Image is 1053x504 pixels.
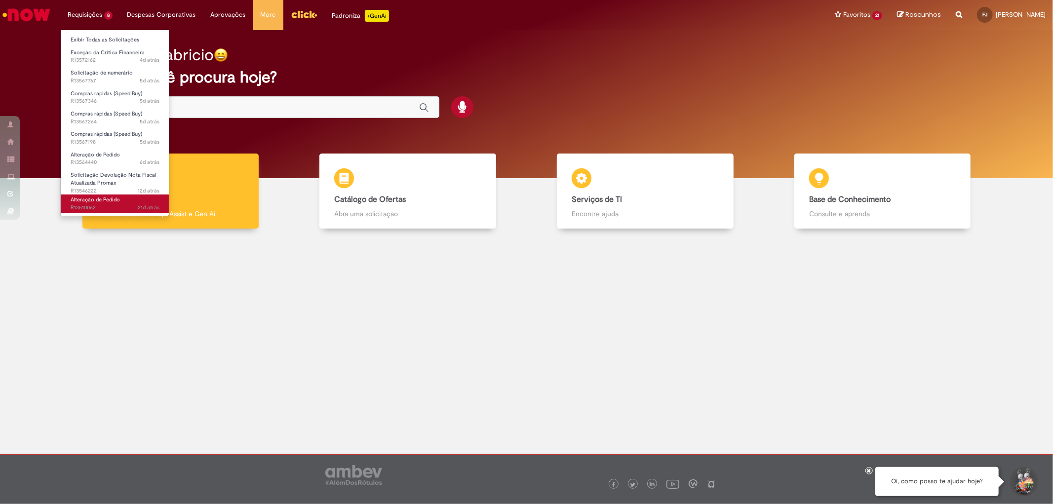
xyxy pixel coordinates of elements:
span: Compras rápidas (Speed Buy) [71,130,142,138]
span: Despesas Corporativas [127,10,196,20]
img: click_logo_yellow_360x200.png [291,7,317,22]
img: logo_footer_youtube.png [666,477,679,490]
span: 21d atrás [138,204,159,211]
a: Tirar dúvidas Tirar dúvidas com Lupi Assist e Gen Ai [52,154,289,229]
img: logo_footer_naosei.png [707,479,716,488]
span: R13567346 [71,97,159,105]
b: Serviços de TI [572,194,622,204]
a: Aberto R13567767 : Solicitação de numerário [61,68,169,86]
span: R13546222 [71,187,159,195]
a: Aberto R13567346 : Compras rápidas (Speed Buy) [61,88,169,107]
span: Exceção da Crítica Financeira [71,49,145,56]
span: Compras rápidas (Speed Buy) [71,110,142,117]
img: logo_footer_workplace.png [689,479,698,488]
span: 5d atrás [140,97,159,105]
span: [PERSON_NAME] [996,10,1046,19]
span: Aprovações [211,10,246,20]
span: 21 [872,11,882,20]
h2: O que você procura hoje? [91,69,962,86]
p: Encontre ajuda [572,209,718,219]
span: R13564440 [71,158,159,166]
time: 18/09/2025 10:08:33 [138,187,159,194]
a: Serviços de TI Encontre ajuda [527,154,764,229]
span: Solicitação de numerário [71,69,133,77]
ul: Requisições [60,30,169,216]
span: R13572162 [71,56,159,64]
span: 12d atrás [138,187,159,194]
span: 5d atrás [140,138,159,146]
img: happy-face.png [214,48,228,62]
a: Aberto R13546222 : Solicitação Devolução Nota Fiscal Atualizada Promax [61,170,169,191]
time: 25/09/2025 15:27:04 [140,97,159,105]
span: Compras rápidas (Speed Buy) [71,90,142,97]
span: 5d atrás [140,118,159,125]
span: More [261,10,276,20]
img: logo_footer_linkedin.png [650,482,655,488]
span: R13567264 [71,118,159,126]
span: R13567767 [71,77,159,85]
a: Aberto R13567264 : Compras rápidas (Speed Buy) [61,109,169,127]
time: 09/09/2025 17:44:58 [138,204,159,211]
a: Aberto R13510062 : Alteração de Pedido [61,194,169,213]
p: Consulte e aprenda [809,209,956,219]
img: logo_footer_facebook.png [611,482,616,487]
span: Favoritos [843,10,870,20]
span: 5d atrás [140,77,159,84]
span: 4d atrás [140,56,159,64]
span: FJ [982,11,987,18]
a: Aberto R13572162 : Exceção da Crítica Financeira [61,47,169,66]
img: ServiceNow [1,5,52,25]
div: Oi, como posso te ajudar hoje? [875,467,999,496]
time: 25/09/2025 15:15:30 [140,118,159,125]
span: Alteração de Pedido [71,196,120,203]
a: Catálogo de Ofertas Abra uma solicitação [289,154,527,229]
a: Exibir Todas as Solicitações [61,35,169,45]
img: logo_footer_twitter.png [630,482,635,487]
span: 8 [104,11,113,20]
time: 25/09/2025 15:04:49 [140,138,159,146]
span: Solicitação Devolução Nota Fiscal Atualizada Promax [71,171,156,187]
span: Rascunhos [905,10,941,19]
time: 25/09/2025 16:21:27 [140,77,159,84]
a: Rascunhos [897,10,941,20]
span: Alteração de Pedido [71,151,120,158]
b: Catálogo de Ofertas [334,194,406,204]
time: 24/09/2025 17:27:33 [140,158,159,166]
p: +GenAi [365,10,389,22]
p: Tirar dúvidas com Lupi Assist e Gen Ai [97,209,244,219]
div: Padroniza [332,10,389,22]
b: Base de Conhecimento [809,194,891,204]
a: Base de Conhecimento Consulte e aprenda [764,154,1001,229]
span: R13567198 [71,138,159,146]
span: Requisições [68,10,102,20]
span: R13510062 [71,204,159,212]
time: 26/09/2025 18:05:29 [140,56,159,64]
img: logo_footer_ambev_rotulo_gray.png [325,465,382,485]
a: Aberto R13564440 : Alteração de Pedido [61,150,169,168]
span: 6d atrás [140,158,159,166]
a: Aberto R13567198 : Compras rápidas (Speed Buy) [61,129,169,147]
p: Abra uma solicitação [334,209,481,219]
button: Iniciar Conversa de Suporte [1009,467,1038,497]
